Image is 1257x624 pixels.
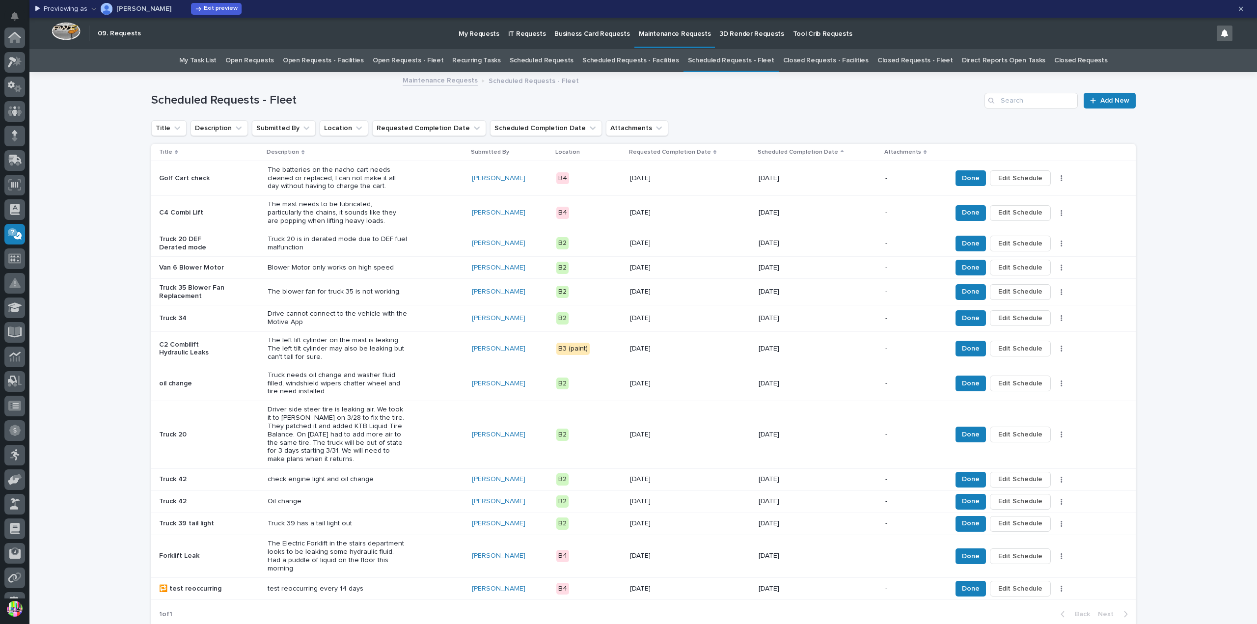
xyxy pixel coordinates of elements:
[268,475,408,484] p: check engine light and oil change
[885,314,944,323] p: -
[191,3,242,15] button: Exit preview
[990,581,1051,597] button: Edit Schedule
[630,288,700,296] p: [DATE]
[472,552,525,560] a: [PERSON_NAME]
[962,49,1045,72] a: Direct Reports Open Tasks
[504,18,550,48] a: IT Requests
[452,49,500,72] a: Recurring Tasks
[159,519,229,528] p: Truck 39 tail light
[962,429,980,440] span: Done
[151,195,1136,230] tr: C4 Combi LiftThe mast needs to be lubricated, particularly the chains, it sounds like they are po...
[956,516,986,532] button: Done
[151,490,1136,513] tr: Truck 42Oil change[PERSON_NAME] B2[DATE][DATE]-DoneEdit Schedule
[1100,97,1129,104] span: Add New
[472,585,525,593] a: [PERSON_NAME]
[998,312,1042,324] span: Edit Schedule
[151,331,1136,366] tr: C2 Combilift Hydraulic LeaksThe left lift cylinder on the mast is leaking. The left tilt cylinder...
[962,378,980,389] span: Done
[268,310,408,326] p: Drive cannot connect to the vehicle with the Motive App
[510,49,574,72] a: Scheduled Requests
[877,49,953,72] a: Closed Requests - Fleet
[629,147,711,158] p: Requested Completion Date
[267,147,299,158] p: Description
[1094,610,1136,619] button: Next
[91,1,171,17] button: Norm Hurt[PERSON_NAME]
[44,5,87,13] p: Previewing as
[956,205,986,221] button: Done
[151,305,1136,331] tr: Truck 34Drive cannot connect to the vehicle with the Motive App[PERSON_NAME] B2[DATE][DATE]-DoneE...
[556,429,569,441] div: B2
[556,550,569,562] div: B4
[885,174,944,183] p: -
[956,427,986,442] button: Done
[283,49,364,72] a: Open Requests - Facilities
[885,519,944,528] p: -
[151,93,981,108] h1: Scheduled Requests - Fleet
[885,209,944,217] p: -
[759,314,829,323] p: [DATE]
[459,18,499,38] p: My Requests
[556,343,590,355] div: B3 (paint)
[990,260,1051,275] button: Edit Schedule
[630,345,700,353] p: [DATE]
[885,239,944,247] p: -
[556,207,569,219] div: B4
[884,147,921,158] p: Attachments
[956,310,986,326] button: Done
[472,497,525,506] a: [PERSON_NAME]
[268,519,408,528] p: Truck 39 has a tail light out
[403,74,478,85] a: Maintenance Requests
[159,314,229,323] p: Truck 34
[759,431,829,439] p: [DATE]
[630,552,700,560] p: [DATE]
[372,120,486,136] button: Requested Completion Date
[151,513,1136,535] tr: Truck 39 tail lightTruck 39 has a tail light out[PERSON_NAME] B2[DATE][DATE]-DoneEdit Schedule
[472,519,525,528] a: [PERSON_NAME]
[962,238,980,249] span: Done
[268,166,408,190] p: The batteries on the nacho cart needs cleaned or replaced, I can not make it all day without havi...
[962,262,980,273] span: Done
[556,237,569,249] div: B2
[759,345,829,353] p: [DATE]
[159,552,229,560] p: Forklift Leak
[454,18,504,48] a: My Requests
[885,431,944,439] p: -
[759,475,829,484] p: [DATE]
[268,585,408,593] p: test reoccurring every 14 days
[962,517,980,529] span: Done
[1084,93,1135,109] a: Add New
[472,288,525,296] a: [PERSON_NAME]
[885,264,944,272] p: -
[962,583,980,595] span: Done
[759,380,829,388] p: [DATE]
[471,147,509,158] p: Submitted By
[556,517,569,530] div: B2
[759,585,829,593] p: [DATE]
[151,230,1136,257] tr: Truck 20 DEF Derated modeTruck 20 is in derated mode due to DEF fuel malfunction[PERSON_NAME] B2[...
[52,22,81,40] img: Workspace Logo
[639,18,711,38] p: Maintenance Requests
[151,535,1136,577] tr: Forklift LeakThe Electric Forklift in the stairs department looks to be leaking some hydraulic fl...
[1054,49,1107,72] a: Closed Requests
[630,174,700,183] p: [DATE]
[990,341,1051,356] button: Edit Schedule
[962,172,980,184] span: Done
[885,288,944,296] p: -
[962,495,980,507] span: Done
[990,472,1051,488] button: Edit Schedule
[688,49,774,72] a: Scheduled Requests - Fleet
[962,343,980,354] span: Done
[998,429,1042,440] span: Edit Schedule
[508,18,546,38] p: IT Requests
[885,475,944,484] p: -
[630,475,700,484] p: [DATE]
[472,475,525,484] a: [PERSON_NAME]
[151,257,1136,279] tr: Van 6 Blower MotorBlower Motor only works on high speed[PERSON_NAME] B2[DATE][DATE]-DoneEdit Sche...
[630,380,700,388] p: [DATE]
[490,120,602,136] button: Scheduled Completion Date
[489,75,579,85] p: Scheduled Requests - Fleet
[268,200,408,225] p: The mast needs to be lubricated, particularly the chains, it sounds like they are popping when li...
[990,494,1051,510] button: Edit Schedule
[990,236,1051,251] button: Edit Schedule
[998,517,1042,529] span: Edit Schedule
